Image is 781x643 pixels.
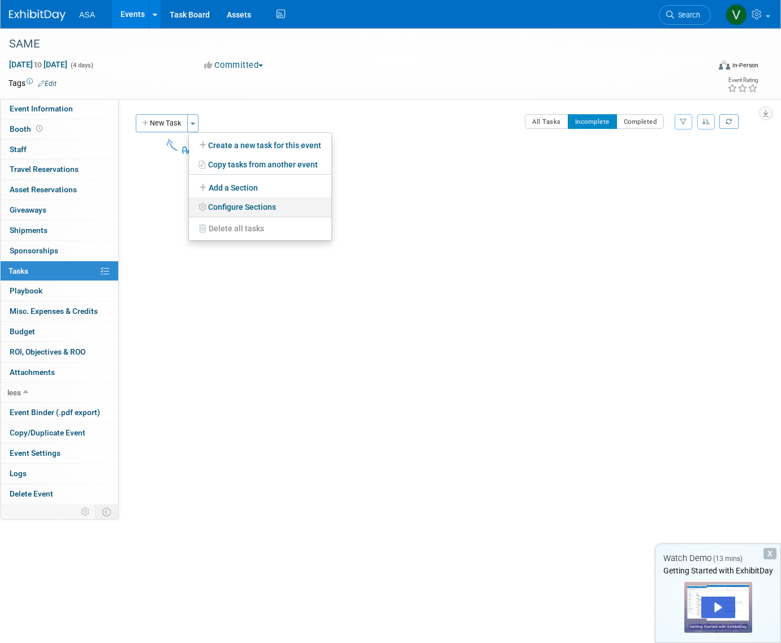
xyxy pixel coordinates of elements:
[1,180,118,200] a: Asset Reservations
[189,178,331,197] a: Add a Section
[10,145,27,154] span: Staff
[10,368,55,377] span: Attachments
[79,10,95,19] span: ASA
[655,553,780,564] div: Watch Demo
[1,200,118,220] a: Giveaways
[1,99,118,119] a: Event Information
[1,301,118,321] a: Misc. Expenses & Credits
[10,307,98,316] span: Misc. Expenses & Credits
[10,104,73,113] span: Event Information
[200,59,267,71] button: Committed
[8,77,57,89] td: Tags
[7,388,21,397] span: less
[10,185,77,194] span: Asset Reservations
[10,205,46,214] span: Giveaways
[1,119,118,139] a: Booth
[136,114,188,132] button: New Task
[655,565,780,576] div: Getting Started with ExhibitDay
[1,484,118,504] a: Delete Event
[1,281,118,301] a: Playbook
[1,140,118,159] a: Staff
[1,221,118,240] a: Shipments
[701,597,735,618] div: Play
[189,197,331,217] a: Configure Sections
[189,155,331,174] a: Copy tasks from another event
[8,266,28,275] span: Tasks
[10,489,53,498] span: Delete Event
[719,61,730,70] img: Format-Inperson.png
[10,286,42,295] span: Playbook
[726,4,747,25] img: Valerie Mueller
[763,548,776,559] div: Dismiss
[8,59,68,70] span: [DATE] [DATE]
[727,77,758,83] div: Event Rating
[674,11,700,19] span: Search
[1,383,118,403] a: less
[1,241,118,261] a: Sponsorships
[616,114,665,129] button: Completed
[648,59,758,76] div: Event Format
[38,80,57,88] a: Edit
[189,136,331,155] a: Create a new task for this event
[719,114,739,129] a: Refresh
[525,114,568,129] button: All Tasks
[10,448,61,458] span: Event Settings
[10,246,58,255] span: Sponsorships
[9,10,66,21] img: ExhibitDay
[10,469,27,478] span: Logs
[10,408,100,417] span: Event Binder (.pdf export)
[1,403,118,422] a: Event Binder (.pdf export)
[33,60,44,69] span: to
[713,555,743,563] span: (13 mins)
[34,124,45,133] span: Booth not reserved yet
[1,423,118,443] a: Copy/Duplicate Event
[1,363,118,382] a: Attachments
[96,504,119,519] td: Toggle Event Tabs
[70,62,93,69] span: (4 days)
[659,5,711,25] a: Search
[732,61,758,70] div: In-Person
[10,327,35,336] span: Budget
[1,443,118,463] a: Event Settings
[10,226,48,235] span: Shipments
[10,428,85,437] span: Copy/Duplicate Event
[10,347,85,356] span: ROI, Objectives & ROO
[5,34,694,54] div: SAME
[189,221,331,238] li: There are no tasks for this event!
[10,124,45,133] span: Booth
[76,504,96,519] td: Personalize Event Tab Strip
[1,322,118,342] a: Budget
[182,145,330,159] div: Add a To-Do item for this event.
[568,114,617,129] button: Incomplete
[1,464,118,484] a: Logs
[1,342,118,362] a: ROI, Objectives & ROO
[10,165,79,174] span: Travel Reservations
[1,159,118,179] a: Travel Reservations
[1,261,118,281] a: Tasks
